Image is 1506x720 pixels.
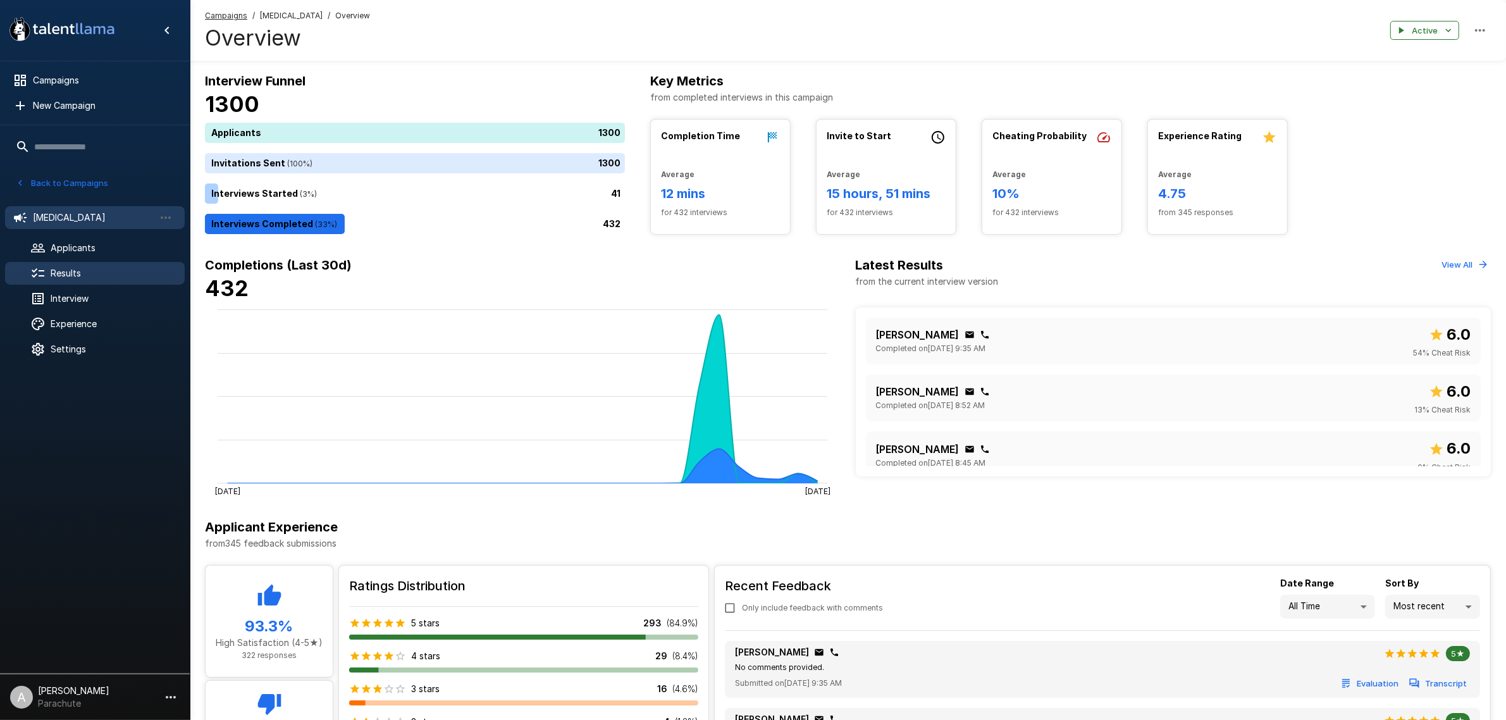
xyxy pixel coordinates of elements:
span: Overall score out of 10 [1429,323,1471,347]
span: from 345 responses [1158,206,1277,219]
span: Overview [335,9,370,22]
p: from completed interviews in this campaign [650,91,1491,104]
b: Cheating Probability [992,130,1087,141]
span: 0 % Cheat Risk [1417,461,1471,474]
span: for 432 interviews [661,206,780,219]
p: [PERSON_NAME] [876,442,960,457]
b: Completions (Last 30d) [205,258,352,273]
b: 6.0 [1447,325,1471,344]
span: / [328,9,330,22]
p: ( 4.6 %) [672,683,698,695]
p: 1300 [598,127,620,140]
div: Click to copy [965,387,975,397]
p: 1300 [598,157,620,170]
h6: Ratings Distribution [349,576,698,596]
span: Only include feedback with comments [742,602,883,614]
span: Overall score out of 10 [1429,437,1471,461]
b: Average [661,170,694,179]
span: / [252,9,255,22]
span: for 432 interviews [992,206,1111,219]
b: 1300 [205,91,259,117]
button: Evaluation [1338,674,1402,693]
b: 432 [205,275,249,301]
p: [PERSON_NAME] [876,327,960,342]
b: Average [992,170,1026,179]
span: 5★ [1446,649,1470,659]
span: Completed on [DATE] 8:45 AM [876,457,986,469]
p: 3 stars [411,683,440,695]
div: Click to copy [980,330,990,340]
span: 322 responses [242,650,297,660]
p: 5 stars [411,617,440,630]
p: 41 [611,187,620,201]
button: Transcript [1407,674,1470,693]
h4: Overview [205,25,370,51]
p: 293 [643,617,662,630]
div: Click to copy [980,444,990,454]
p: ( 84.9 %) [667,617,698,630]
p: [PERSON_NAME] [876,384,960,399]
span: Completed on [DATE] 8:52 AM [876,399,985,412]
p: from the current interview version [856,275,999,288]
div: Click to copy [814,647,824,657]
b: Latest Results [856,258,944,273]
b: Experience Rating [1158,130,1242,141]
b: Interview Funnel [205,73,306,89]
h6: 15 hours, 51 mins [827,183,946,204]
h5: 93.3 % [216,616,323,636]
p: 29 [655,650,667,662]
h6: 4.75 [1158,183,1277,204]
p: 16 [657,683,667,695]
span: 54 % Cheat Risk [1413,347,1471,359]
b: Invite to Start [827,130,891,141]
div: Most recent [1385,595,1480,619]
div: Click to copy [965,330,975,340]
b: 6.0 [1447,382,1471,400]
b: Average [1158,170,1192,179]
b: Completion Time [661,130,740,141]
p: ( 8.4 %) [672,650,698,662]
b: Average [827,170,860,179]
b: Sort By [1385,578,1419,588]
h6: 12 mins [661,183,780,204]
span: Completed on [DATE] 9:35 AM [876,342,986,355]
p: from 345 feedback submissions [205,537,1491,550]
span: Overall score out of 10 [1429,380,1471,404]
span: Submitted on [DATE] 9:35 AM [735,677,842,690]
div: Click to copy [980,387,990,397]
button: Active [1390,21,1459,40]
h6: Recent Feedback [725,576,893,596]
span: No comments provided. [735,662,824,672]
p: 432 [603,218,620,231]
p: 4 stars [411,650,440,662]
p: High Satisfaction (4-5★) [216,636,323,649]
div: Click to copy [965,444,975,454]
span: 13 % Cheat Risk [1414,404,1471,416]
h6: 10% [992,183,1111,204]
span: [MEDICAL_DATA] [260,9,323,22]
b: Applicant Experience [205,519,338,535]
div: Click to copy [829,647,839,657]
button: View All [1438,255,1491,275]
b: 6.0 [1447,439,1471,457]
u: Campaigns [205,11,247,20]
p: [PERSON_NAME] [735,646,809,659]
tspan: [DATE] [805,486,830,495]
b: Date Range [1280,578,1334,588]
tspan: [DATE] [215,486,240,495]
b: Key Metrics [650,73,724,89]
span: for 432 interviews [827,206,946,219]
div: All Time [1280,595,1375,619]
